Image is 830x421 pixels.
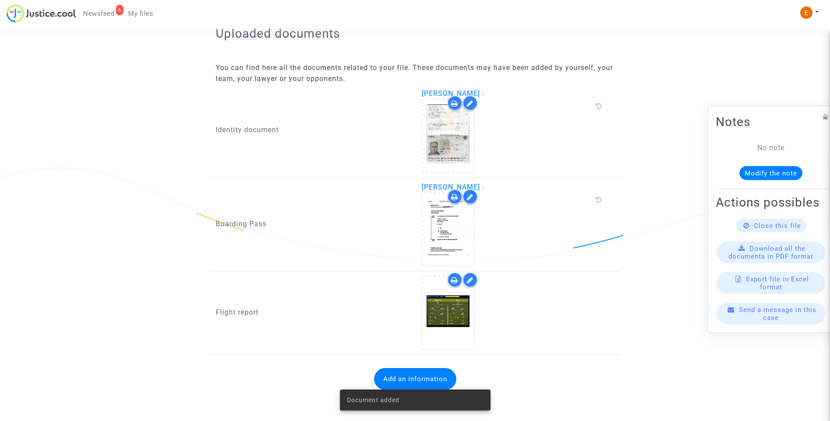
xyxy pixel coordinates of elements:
a: My files [121,7,160,20]
p: Boarding Pass [216,218,409,229]
span: Close this file [754,222,801,230]
span: Export file in Excel format [746,275,809,291]
span: Document added [347,396,399,404]
div: 6 [116,5,124,15]
span: Newsfeed [83,10,114,18]
span: You can find here all the documents related to your file. These documents may have been added by ... [216,63,613,83]
h2: Actions possibles [716,195,826,210]
a: 6Newsfeed [76,7,121,20]
img: ACg8ocIeiFvHKe4dA5oeRFd_CiCnuxWUEc1A2wYhRJE3TTWt=s96-c [800,7,812,19]
span: [PERSON_NAME] : [422,183,484,191]
span: My files [128,10,153,18]
p: Flight report [216,307,409,318]
div: No note [729,143,813,153]
span: Download all the documents in PDF format [728,245,813,260]
p: Identity document [216,124,409,135]
img: jc-logo.svg [7,4,76,22]
h2: Uploaded documents [216,26,614,41]
h2: Notes [716,114,826,130]
span: [PERSON_NAME] : [422,89,484,98]
span: Send a message in this case [739,306,816,322]
button: Add an information [374,368,456,390]
button: Modify the note [739,166,802,180]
